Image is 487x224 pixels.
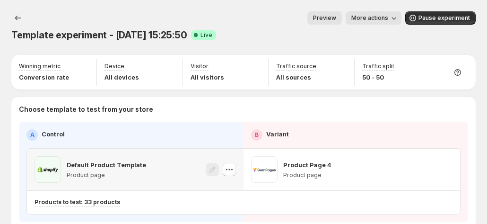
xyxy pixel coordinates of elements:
span: More actions [351,14,388,22]
p: All sources [276,72,316,82]
span: Preview [313,14,336,22]
span: Pause experiment [418,14,470,22]
h2: B [255,131,259,139]
p: All devices [104,72,139,82]
img: Default Product Template [35,156,61,183]
p: Control [42,129,65,139]
img: Product Page 4 [251,156,278,183]
p: Product page [283,171,331,179]
button: More actions [346,11,401,25]
p: Traffic source [276,63,316,70]
p: Default Product Template [67,160,146,170]
button: Preview [307,11,342,25]
span: Template experiment - [DATE] 15:25:50 [11,29,187,41]
p: Products to test: 33 products [35,198,120,206]
p: Conversion rate [19,72,69,82]
p: Product Page 4 [283,160,331,170]
span: Live [200,31,212,39]
p: All visitors [191,72,224,82]
p: Traffic split [362,63,394,70]
p: Product page [67,171,146,179]
p: Variant [266,129,289,139]
h2: A [30,131,35,139]
p: Visitor [191,63,209,70]
p: Choose template to test from your store [19,105,468,114]
button: Pause experiment [405,11,476,25]
p: Winning metric [19,63,61,70]
p: Device [104,63,124,70]
button: Experiments [11,11,25,25]
p: 50 - 50 [362,72,394,82]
